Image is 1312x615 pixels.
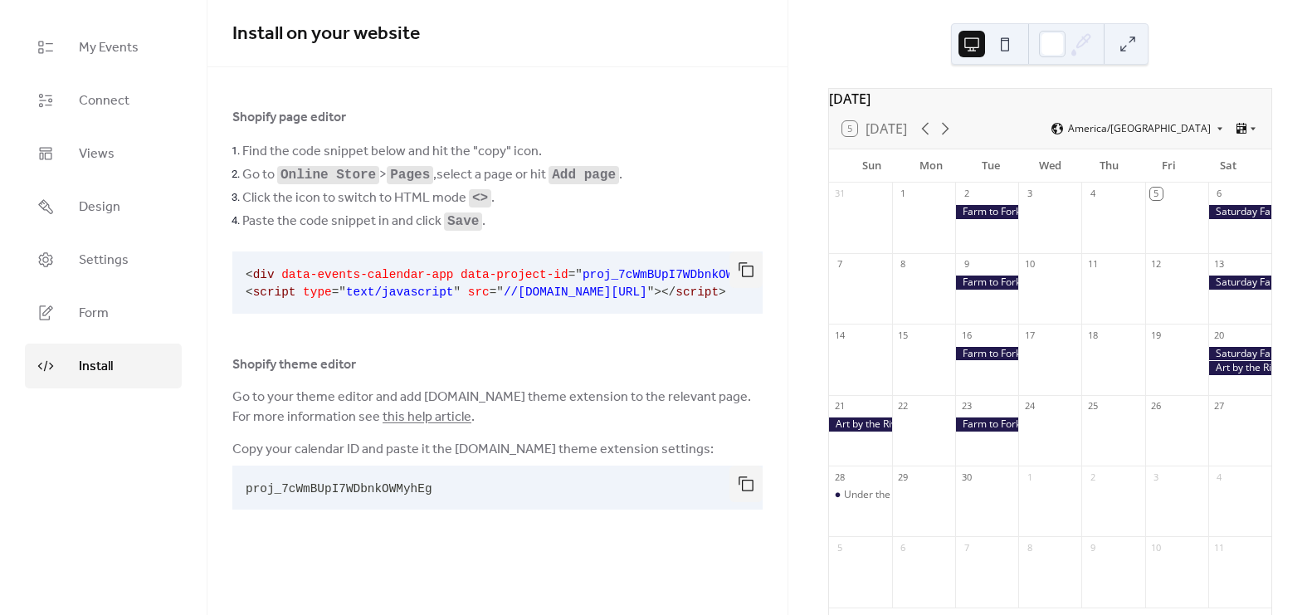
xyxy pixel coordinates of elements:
span: America/[GEOGRAPHIC_DATA] [1068,124,1211,134]
span: </ [661,286,676,299]
span: Shopify page editor [232,108,346,128]
code: Online Store [280,168,376,183]
span: Find the code snippet below and hit the "copy" icon. [242,142,542,162]
div: Farm to Fork Market [955,276,1018,290]
div: Thu [1080,149,1139,183]
div: 24 [1023,400,1036,412]
div: Saturday Farmers Markets [1208,205,1271,219]
span: " [453,286,461,299]
a: this help article [383,404,471,430]
span: Copy your calendar ID and paste it the [DOMAIN_NAME] theme extension settings: [232,440,714,460]
div: 7 [834,258,846,271]
div: 17 [1023,329,1036,341]
span: < [246,286,253,299]
div: 8 [897,258,910,271]
div: 3 [1150,471,1163,483]
div: 12 [1150,258,1163,271]
div: 9 [1086,541,1099,554]
div: Sun [842,149,902,183]
div: 27 [1213,400,1226,412]
span: Form [79,304,109,324]
div: 29 [897,471,910,483]
span: src [468,286,490,299]
div: Fri [1139,149,1199,183]
a: Install [25,344,182,388]
div: 26 [1150,400,1163,412]
div: 2 [960,188,973,200]
span: Install on your website [232,16,420,52]
div: 31 [834,188,846,200]
div: Mon [901,149,961,183]
span: div [253,268,275,281]
span: = [490,286,497,299]
code: Add page [552,168,616,183]
div: 13 [1213,258,1226,271]
div: 9 [960,258,973,271]
div: 15 [897,329,910,341]
span: Paste the code snippet in and click . [242,212,485,232]
span: > [654,286,661,299]
a: My Events [25,25,182,70]
span: Design [79,198,120,217]
div: 21 [834,400,846,412]
div: 6 [897,541,910,554]
div: 4 [1086,188,1099,200]
div: 25 [1086,400,1099,412]
span: Go to > , select a page or hit . [242,165,622,185]
div: 3 [1023,188,1036,200]
div: 30 [960,471,973,483]
span: type [303,286,332,299]
div: Under the Table Private Dinner - Tickets Required [844,488,1072,502]
div: 6 [1213,188,1226,200]
span: proj_7cWmBUpI7WDbnkOWMyhEg [246,482,432,495]
span: data-events-calendar-app [281,268,453,281]
span: My Events [79,38,139,58]
div: 14 [834,329,846,341]
div: 4 [1213,471,1226,483]
code: Pages [390,168,430,183]
div: Saturday Farmers Markets [1208,276,1271,290]
span: Connect [79,91,129,111]
div: Art by the River [1208,361,1271,375]
span: < [246,268,253,281]
span: Settings [79,251,129,271]
div: 11 [1086,258,1099,271]
div: 10 [1023,258,1036,271]
span: Views [79,144,115,164]
div: 19 [1150,329,1163,341]
div: 2 [1086,471,1099,483]
div: 20 [1213,329,1226,341]
div: 11 [1213,541,1226,554]
span: " [575,268,583,281]
div: Farm to Fork Market [955,205,1018,219]
a: Design [25,184,182,229]
code: Save [447,214,479,229]
span: " [496,286,504,299]
a: Views [25,131,182,176]
div: 28 [834,471,846,483]
span: = [332,286,339,299]
span: script [253,286,296,299]
span: data-project-id [461,268,568,281]
div: Farm to Fork Market [955,347,1018,361]
a: Connect [25,78,182,123]
div: Art by the River [829,417,892,432]
span: Install [79,357,113,377]
div: 23 [960,400,973,412]
span: //[DOMAIN_NAME][URL] [504,286,647,299]
div: Farm to Fork Market [955,417,1018,432]
span: " [339,286,346,299]
div: Tue [961,149,1021,183]
div: 18 [1086,329,1099,341]
div: 1 [897,188,910,200]
div: 22 [897,400,910,412]
div: 7 [960,541,973,554]
div: Sat [1198,149,1258,183]
div: 16 [960,329,973,341]
span: proj_7cWmBUpI7WDbnkOWMyhEg [583,268,769,281]
div: [DATE] [829,89,1271,109]
div: Under the Table Private Dinner - Tickets Required [829,488,892,502]
div: Saturday Farmers Markets [1208,347,1271,361]
span: Click the icon to switch to HTML mode . [242,188,495,208]
div: 5 [1150,188,1163,200]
